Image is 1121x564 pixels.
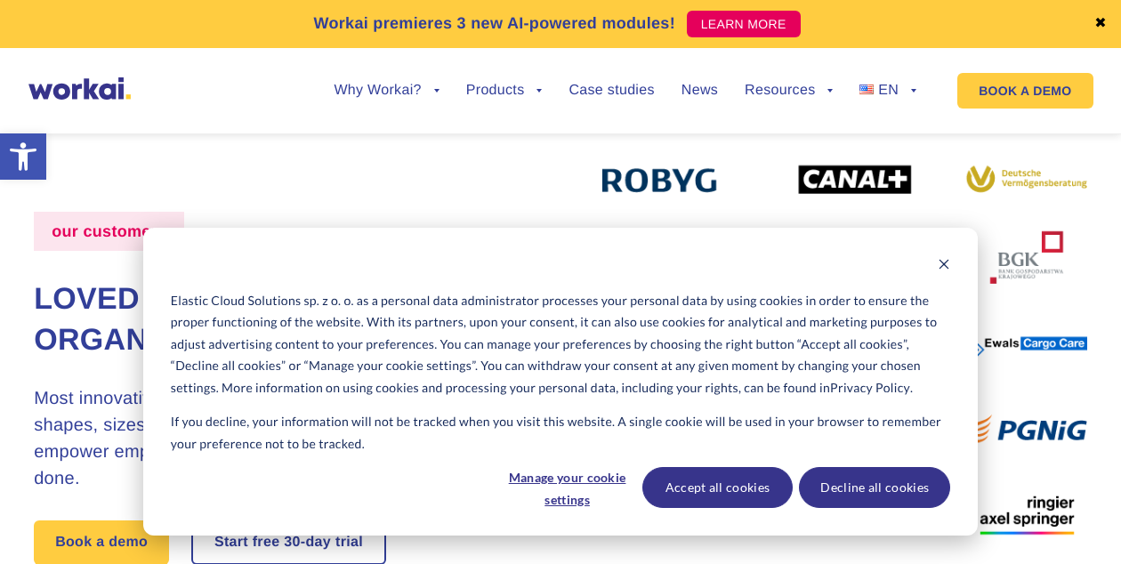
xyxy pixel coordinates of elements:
a: BOOK A DEMO [957,73,1093,109]
a: Start free30-daytrial [193,522,384,563]
a: Products [466,84,543,98]
a: ✖ [1094,17,1107,31]
div: Cookie banner [143,228,978,536]
span: EN [878,83,899,98]
a: Case studies [569,84,654,98]
a: News [681,84,718,98]
a: Privacy Policy [830,377,910,399]
h1: Loved by 100+ organizations worldwide [34,279,518,361]
a: Why Workai? [334,84,439,98]
i: 30-day [284,536,331,550]
button: Accept all cookies [642,467,794,508]
button: Dismiss cookie banner [938,255,950,278]
a: LEARN MORE [687,11,801,37]
p: If you decline, your information will not be tracked when you visit this website. A single cookie... [171,411,950,455]
button: Decline all cookies [799,467,950,508]
a: Resources [745,84,833,98]
button: Manage your cookie settings [499,467,636,508]
p: Elastic Cloud Solutions sp. z o. o. as a personal data administrator processes your personal data... [171,290,950,399]
p: Workai premieres 3 new AI-powered modules! [313,12,675,36]
label: our customers [34,212,184,251]
h3: Most innovative enterprises and small companies of all shapes, sizes and industries already use W... [34,385,518,492]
